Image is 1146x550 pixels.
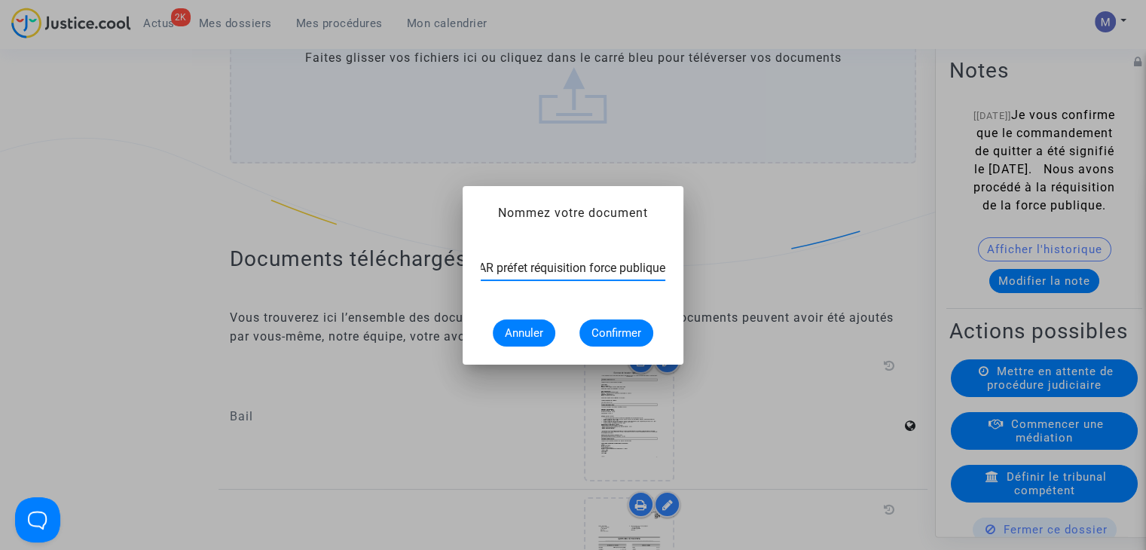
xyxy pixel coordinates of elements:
[493,319,555,347] button: Annuler
[505,326,543,340] span: Annuler
[498,206,648,220] span: Nommez votre document
[591,326,641,340] span: Confirmer
[15,497,60,542] iframe: Help Scout Beacon - Open
[579,319,653,347] button: Confirmer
